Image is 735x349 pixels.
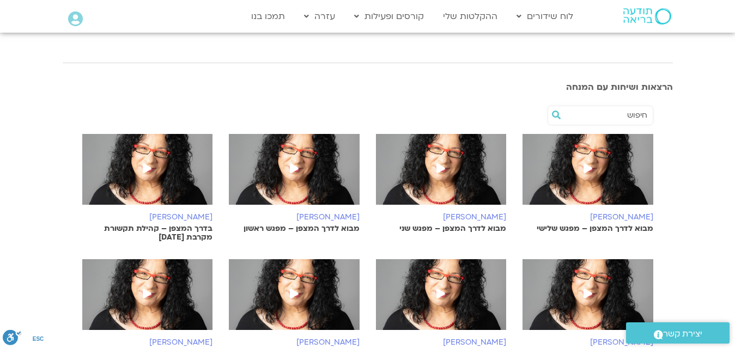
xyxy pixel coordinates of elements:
[438,6,503,27] a: ההקלטות שלי
[63,82,673,92] h3: הרצאות ושיחות עם המנחה
[82,213,213,222] h6: [PERSON_NAME]
[229,338,360,347] h6: [PERSON_NAME]
[376,224,507,233] p: מבוא לדרך המצפן – מפגש שני
[229,224,360,233] p: מבוא לדרך המצפן – מפגש ראשון
[82,338,213,347] h6: [PERSON_NAME]
[229,259,360,341] img: arnina_kishtan.jpg
[82,259,213,341] img: arnina_kishtan.jpg
[523,259,653,341] img: arnina_kishtan.jpg
[82,134,213,242] a: [PERSON_NAME] בדרך המצפן – קהילת תקשורת מקרבת [DATE]
[511,6,579,27] a: לוח שידורים
[299,6,341,27] a: עזרה
[523,213,653,222] h6: [PERSON_NAME]
[82,134,213,216] img: arnina_kishtan.jpg
[246,6,290,27] a: תמכו בנו
[523,134,653,216] img: arnina_kishtan.jpg
[663,327,702,341] span: יצירת קשר
[82,224,213,242] p: בדרך המצפן – קהילת תקשורת מקרבת [DATE]
[376,134,507,216] img: arnina_kishtan.jpg
[564,106,647,125] input: חיפוש
[523,338,653,347] h6: [PERSON_NAME]
[229,134,360,233] a: [PERSON_NAME] מבוא לדרך המצפן – מפגש ראשון
[376,213,507,222] h6: [PERSON_NAME]
[523,134,653,233] a: [PERSON_NAME] מבוא לדרך המצפן – מפגש שלישי
[626,322,730,344] a: יצירת קשר
[349,6,429,27] a: קורסים ופעילות
[523,224,653,233] p: מבוא לדרך המצפן – מפגש שלישי
[376,338,507,347] h6: [PERSON_NAME]
[623,8,671,25] img: תודעה בריאה
[376,134,507,233] a: [PERSON_NAME] מבוא לדרך המצפן – מפגש שני
[229,134,360,216] img: arnina_kishtan.jpg
[229,213,360,222] h6: [PERSON_NAME]
[376,259,507,341] img: arnina_kishtan.jpg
